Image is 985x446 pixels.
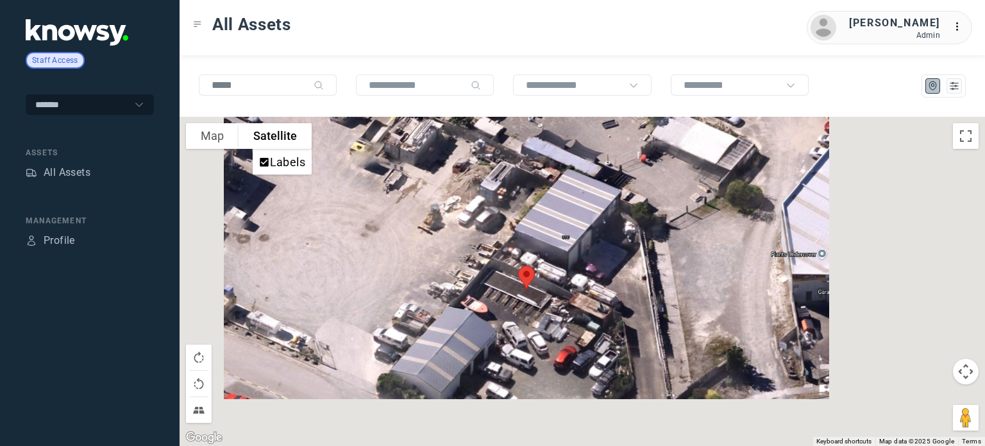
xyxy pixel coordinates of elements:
[948,80,960,92] div: List
[193,20,202,29] div: Toggle Menu
[186,397,212,423] button: Tilt map
[254,150,310,173] li: Labels
[26,167,37,178] div: Assets
[44,233,75,248] div: Profile
[26,19,128,46] img: Application Logo
[849,31,940,40] div: Admin
[953,19,968,35] div: :
[26,165,90,180] a: AssetsAll Assets
[26,147,154,159] div: Assets
[239,123,312,149] button: Show satellite imagery
[816,437,871,446] button: Keyboard shortcuts
[953,19,968,37] div: :
[186,345,212,370] button: Rotate map clockwise
[183,429,225,446] img: Google
[26,233,75,248] a: ProfileProfile
[186,371,212,397] button: Rotate map counterclockwise
[314,80,324,90] div: Search
[186,123,239,149] button: Show street map
[270,155,305,169] label: Labels
[953,123,979,149] button: Toggle fullscreen view
[26,215,154,227] div: Management
[954,22,966,31] tspan: ...
[962,438,981,445] a: Terms (opens in new tab)
[927,80,939,92] div: Map
[253,149,312,175] ul: Show satellite imagery
[26,52,85,69] div: Staff Access
[953,405,979,431] button: Drag Pegman onto the map to open Street View
[879,438,954,445] span: Map data ©2025 Google
[212,13,291,36] span: All Assets
[953,359,979,384] button: Map camera controls
[811,15,836,40] img: avatar.png
[183,429,225,446] a: Open this area in Google Maps (opens a new window)
[44,165,90,180] div: All Assets
[471,80,481,90] div: Search
[26,235,37,246] div: Profile
[849,15,940,31] div: [PERSON_NAME]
